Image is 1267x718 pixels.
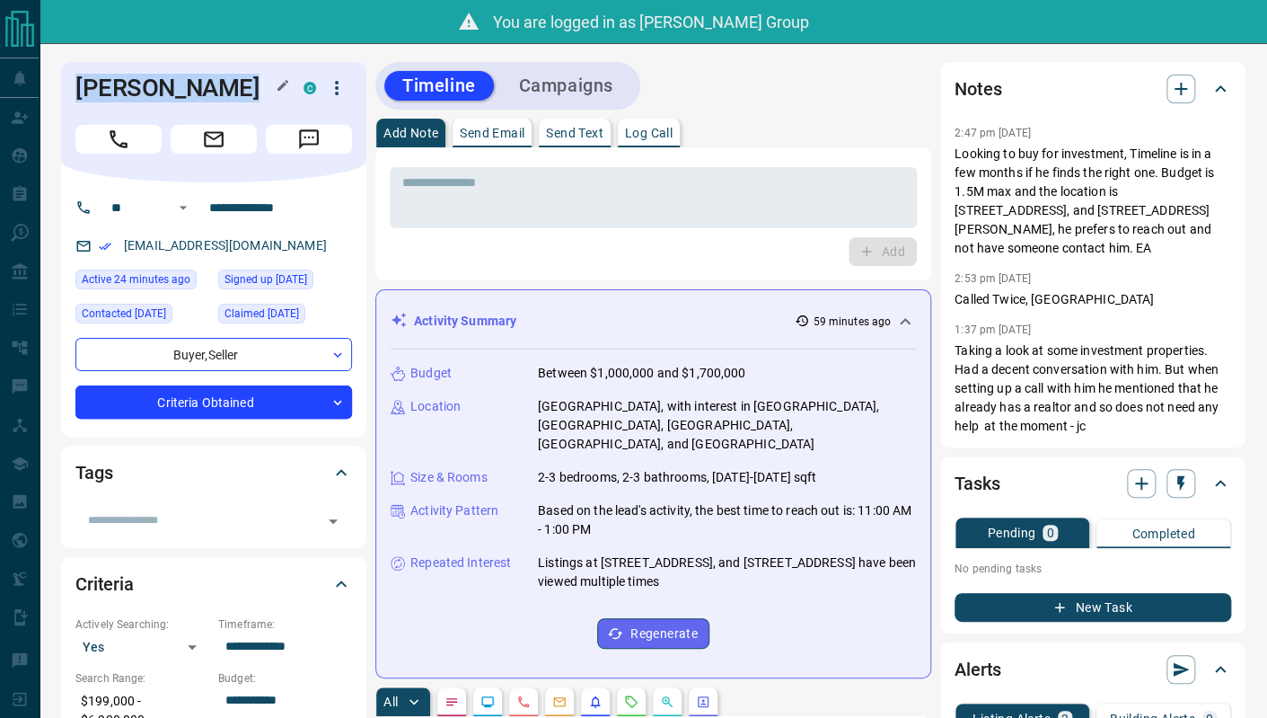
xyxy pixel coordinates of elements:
[410,364,452,383] p: Budget
[955,67,1231,111] div: Notes
[224,305,299,323] span: Claimed [DATE]
[304,82,316,94] div: condos.ca
[460,127,524,139] p: Send Email
[82,305,166,323] span: Contacted [DATE]
[171,125,257,154] span: Email
[538,501,916,539] p: Based on the lead's activity, the best time to reach out is: 11:00 AM - 1:00 PM
[75,125,162,154] span: Call
[75,74,277,102] h1: [PERSON_NAME]
[955,290,1231,309] p: Called Twice, [GEOGRAPHIC_DATA]
[218,304,352,329] div: Wed May 14 2025
[955,462,1231,505] div: Tasks
[1046,527,1053,539] p: 0
[410,554,511,572] p: Repeated Interest
[538,468,816,487] p: 2-3 bedrooms, 2-3 bathrooms, [DATE]-[DATE] sqft
[955,145,1231,258] p: Looking to buy for investment, Timeline is in a few months if he finds the right one. Budget is 1...
[391,305,916,338] div: Activity Summary59 minutes ago
[546,127,603,139] p: Send Text
[75,304,209,329] div: Wed May 14 2025
[813,314,891,330] p: 59 minutes ago
[218,270,352,295] div: Wed May 14 2025
[1131,527,1195,540] p: Completed
[75,451,352,494] div: Tags
[383,127,438,139] p: Add Note
[696,695,710,709] svg: Agent Actions
[218,670,352,687] p: Budget:
[410,397,461,416] p: Location
[552,695,567,709] svg: Emails
[75,633,209,661] div: Yes
[75,563,352,606] div: Criteria
[480,695,495,709] svg: Lead Browsing Activity
[75,616,209,633] p: Actively Searching:
[414,312,516,331] p: Activity Summary
[955,341,1231,436] p: Taking a look at some investment properties. Had a decent conversation with him. But when setting...
[172,197,194,218] button: Open
[384,71,494,101] button: Timeline
[955,555,1231,582] p: No pending tasks
[588,695,603,709] svg: Listing Alerts
[75,458,112,487] h2: Tags
[124,238,327,253] a: [EMAIL_ADDRESS][DOMAIN_NAME]
[955,127,1031,139] p: 2:47 pm [DATE]
[501,71,631,101] button: Campaigns
[99,240,111,253] svg: Email Verified
[597,618,709,649] button: Regenerate
[516,695,531,709] svg: Calls
[410,501,498,520] p: Activity Pattern
[625,127,673,139] p: Log Call
[75,270,209,295] div: Tue Aug 12 2025
[955,75,1001,103] h2: Notes
[955,469,999,498] h2: Tasks
[75,570,134,598] h2: Criteria
[266,125,352,154] span: Message
[987,527,1035,539] p: Pending
[493,13,809,31] span: You are logged in as [PERSON_NAME] Group
[218,616,352,633] p: Timeframe:
[224,270,307,288] span: Signed up [DATE]
[955,648,1231,691] div: Alerts
[955,272,1031,285] p: 2:53 pm [DATE]
[75,338,352,371] div: Buyer , Seller
[82,270,190,288] span: Active 24 minutes ago
[955,593,1231,622] button: New Task
[955,324,1031,336] p: 1:37 pm [DATE]
[410,468,488,487] p: Size & Rooms
[538,364,745,383] p: Between $1,000,000 and $1,700,000
[955,655,1001,684] h2: Alerts
[75,386,352,419] div: Criteria Obtained
[538,554,916,591] p: Listings at [STREET_ADDRESS], and [STREET_ADDRESS] have been viewed multiple times
[660,695,674,709] svg: Opportunities
[444,695,459,709] svg: Notes
[321,509,346,534] button: Open
[75,670,209,687] p: Search Range:
[383,696,398,708] p: All
[624,695,638,709] svg: Requests
[538,397,916,454] p: [GEOGRAPHIC_DATA], with interest in [GEOGRAPHIC_DATA], [GEOGRAPHIC_DATA], [GEOGRAPHIC_DATA], [GEO...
